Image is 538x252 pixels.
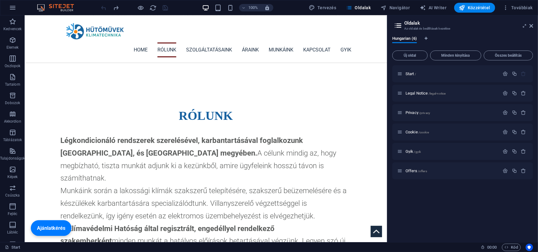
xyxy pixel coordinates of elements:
[404,26,521,31] h3: Az oldalak és beállításaik kezelése
[149,4,157,11] button: reload
[503,91,508,96] div: Beállítások
[306,3,339,13] button: Tervezés
[3,137,22,142] p: Táblázatok
[7,230,18,235] p: Lábléc
[512,149,517,154] div: Megkettőzés
[484,51,533,60] button: Összes beállítás
[404,72,500,76] div: Start/
[415,72,416,76] span: /
[406,71,416,76] span: Kattintson az oldal megnyitásához
[487,54,530,57] span: Összes beállítás
[502,244,521,251] button: Kód
[5,82,20,87] p: Tartalom
[5,63,20,68] p: Oszlopok
[406,130,429,134] span: Kattintson az oldal megnyitásához
[404,20,533,26] h2: Oldalak
[8,211,18,216] p: Fejléc
[512,71,517,76] div: Megkettőzés
[309,5,336,11] span: Tervezés
[512,168,517,173] div: Megkettőzés
[420,5,447,11] span: AI Writer
[404,111,500,115] div: Privacy/privacy
[392,36,533,48] div: Nyelv fülek
[113,4,120,11] i: Ismétlés: Határozd meg, hogy mely nézeteken legyen látható ez az elem. (Ctrl+Y, ⌘+Y)
[112,4,120,11] button: redo
[521,71,526,76] div: A kezdőoldalt nem lehet törölni
[419,111,430,115] span: /privacy
[404,169,500,173] div: Offers/offers
[406,149,421,154] span: Kattintson az oldal megnyitásához
[503,129,508,135] div: Beállítások
[378,3,413,13] button: Navigátor
[521,149,526,154] div: Eltávolítás
[5,193,20,198] p: Csúszka
[5,100,20,105] p: Dobozok
[487,244,497,251] span: 00 00
[392,51,428,60] button: Új oldal
[418,131,429,134] span: /cookie
[521,168,526,173] div: Eltávolítás
[418,3,449,13] button: AI Writer
[512,110,517,115] div: Megkettőzés
[306,3,339,13] div: Tervezés (Ctrl+Alt+Y)
[4,119,21,124] p: Akkordion
[503,149,508,154] div: Beállítások
[6,45,19,50] p: Elemek
[503,168,508,173] div: Beállítások
[406,169,427,173] span: Kattintson az oldal megnyitásához
[481,244,497,251] h6: Munkamenet idő
[454,3,495,13] button: Közzététel
[404,149,500,153] div: Gyik/gyik
[521,129,526,135] div: Eltávolítás
[521,110,526,115] div: Eltávolítás
[381,5,410,11] span: Navigátor
[7,174,18,179] p: Képek
[404,130,500,134] div: Cookie/cookie
[5,244,20,251] a: Kattintson a kijelölés megszüntetéséhez. Dupla kattintás az oldalak megnyitásához
[526,244,533,251] button: Usercentrics
[491,245,492,250] span: :
[505,244,518,251] span: Kód
[406,110,430,115] span: Kattintson az oldal megnyitásához
[429,92,446,95] span: /legal-notice
[459,5,490,11] span: Közzététel
[430,51,481,60] button: Minden kinyitása
[414,150,421,153] span: /gyik
[264,5,270,10] i: Átméretezés esetén automatikusan beállítja a nagyítási szintet a választott eszköznek megfelelően.
[137,4,145,11] button: Kattintson ide az előnézeti módból való kilépéshez és a szerkesztés folytatásához
[503,5,533,11] span: Továbbiak
[392,35,417,43] span: Hungarian (6)
[503,110,508,115] div: Beállítások
[404,91,500,95] div: Legal Notice/legal-notice
[35,4,82,11] img: Editor Logo
[500,3,535,13] button: Továbbiak
[239,4,261,11] button: 100%
[503,71,508,76] div: Beállítások
[433,54,479,57] span: Minden kinyitása
[150,4,157,11] i: Weboldal újratöltése
[521,91,526,96] div: Eltávolítás
[3,26,22,31] p: Kedvencek
[512,129,517,135] div: Megkettőzés
[344,3,373,13] button: Oldalak
[418,169,427,173] span: /offers
[512,91,517,96] div: Megkettőzés
[395,54,425,57] span: Új oldal
[346,5,371,11] span: Oldalak
[248,4,258,11] h6: 100%
[406,91,446,96] span: Kattintson az oldal megnyitásához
